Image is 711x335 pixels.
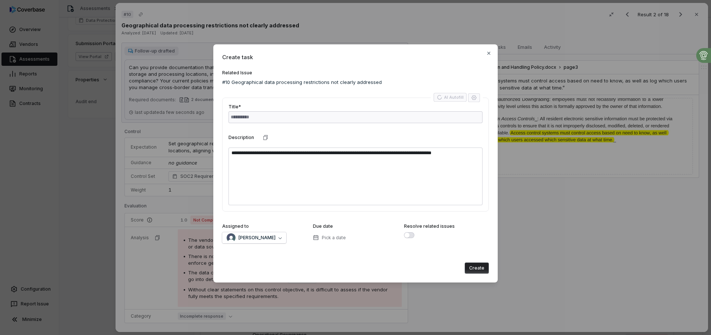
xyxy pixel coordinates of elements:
label: Related Issue [222,70,489,76]
span: Resolve related issues [404,223,455,229]
label: Due date [313,223,333,229]
img: Brian Ball avatar [227,233,236,242]
span: [PERSON_NAME] [238,235,276,241]
span: Pick a date [322,235,346,241]
button: Create [465,263,489,274]
span: #10 Geographical data processing restrictions not clearly addressed [222,79,382,86]
button: Pick a date [311,230,348,246]
label: Title* [228,104,241,110]
label: Assigned to [222,223,249,229]
span: Create task [222,53,489,61]
label: Description [228,135,254,141]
